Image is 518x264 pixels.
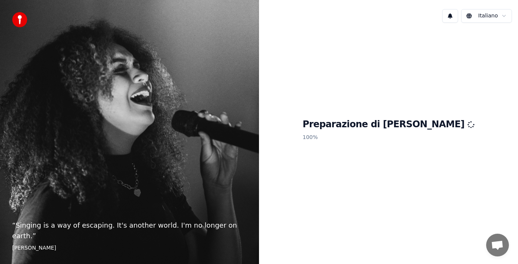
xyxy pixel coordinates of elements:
h1: Preparazione di [PERSON_NAME] [303,119,474,131]
p: “ Singing is a way of escaping. It's another world. I'm no longer on earth. ” [12,220,247,241]
div: Aprire la chat [486,234,509,256]
footer: [PERSON_NAME] [12,244,247,252]
img: youka [12,12,27,27]
p: 100 % [303,131,474,144]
